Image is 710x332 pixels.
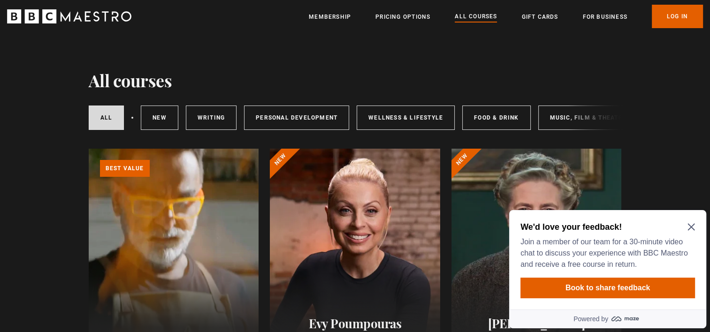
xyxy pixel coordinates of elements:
a: New [141,106,178,130]
a: For business [582,12,627,22]
a: Personal Development [244,106,349,130]
a: Log In [652,5,703,28]
p: Join a member of our team for a 30-minute video chat to discuss your experience with BBC Maestro ... [15,30,186,64]
svg: BBC Maestro [7,9,131,23]
a: All [89,106,124,130]
h2: We'd love your feedback! [15,15,186,26]
a: Powered by maze [4,103,201,122]
h2: Evy Poumpouras [281,316,429,331]
p: Best value [100,160,150,177]
a: Membership [309,12,351,22]
a: Food & Drink [462,106,530,130]
h2: [PERSON_NAME] [463,316,611,331]
a: Music, Film & Theatre [538,106,638,130]
button: Book to share feedback [15,71,190,92]
div: Optional study invitation [4,4,201,122]
button: Close Maze Prompt [182,17,190,24]
nav: Primary [309,5,703,28]
a: Wellness & Lifestyle [357,106,455,130]
a: Pricing Options [375,12,430,22]
h1: All courses [89,70,172,90]
a: Gift Cards [521,12,558,22]
a: Writing [186,106,237,130]
a: All Courses [455,12,497,22]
